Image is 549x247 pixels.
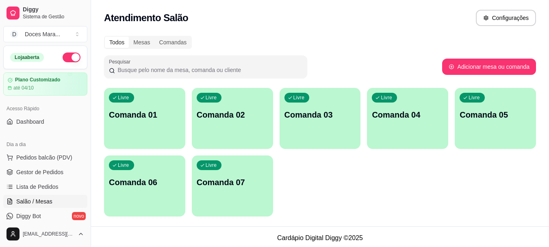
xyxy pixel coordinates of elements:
p: Livre [118,162,129,168]
button: LivreComanda 04 [367,88,448,149]
p: Comanda 02 [197,109,268,120]
button: LivreComanda 03 [280,88,361,149]
span: Diggy [23,6,84,13]
a: Dashboard [3,115,87,128]
h2: Atendimento Salão [104,11,188,24]
div: Mesas [129,37,154,48]
button: Select a team [3,26,87,42]
p: Comanda 05 [460,109,531,120]
p: Livre [206,94,217,101]
p: Livre [118,94,129,101]
div: Todos [105,37,129,48]
div: Loja aberta [10,53,44,62]
a: DiggySistema de Gestão [3,3,87,23]
button: LivreComanda 01 [104,88,185,149]
p: Livre [293,94,305,101]
span: D [10,30,18,38]
article: até 04/10 [13,85,34,91]
p: Livre [206,162,217,168]
a: Gestor de Pedidos [3,166,87,179]
span: [EMAIL_ADDRESS][DOMAIN_NAME] [23,231,74,237]
span: Gestor de Pedidos [16,168,63,176]
article: Plano Customizado [15,77,60,83]
button: Adicionar mesa ou comanda [442,59,536,75]
div: Comandas [155,37,191,48]
a: Salão / Mesas [3,195,87,208]
input: Pesquisar [115,66,302,74]
p: Livre [381,94,392,101]
span: Dashboard [16,118,44,126]
p: Livre [469,94,480,101]
button: LivreComanda 02 [192,88,273,149]
p: Comanda 06 [109,177,180,188]
p: Comanda 07 [197,177,268,188]
label: Pesquisar [109,58,133,65]
span: Pedidos balcão (PDV) [16,153,72,162]
span: Salão / Mesas [16,197,52,205]
button: LivreComanda 05 [455,88,536,149]
p: Comanda 01 [109,109,180,120]
button: Pedidos balcão (PDV) [3,151,87,164]
p: Comanda 03 [284,109,356,120]
a: Plano Customizadoaté 04/10 [3,72,87,96]
div: Acesso Rápido [3,102,87,115]
a: Diggy Botnovo [3,210,87,223]
a: Lista de Pedidos [3,180,87,193]
span: Lista de Pedidos [16,183,59,191]
button: Configurações [476,10,536,26]
span: Diggy Bot [16,212,41,220]
button: LivreComanda 07 [192,155,273,216]
div: Dia a dia [3,138,87,151]
button: Alterar Status [63,52,80,62]
p: Comanda 04 [372,109,443,120]
div: Doces Mara ... [25,30,60,38]
button: LivreComanda 06 [104,155,185,216]
span: Sistema de Gestão [23,13,84,20]
button: [EMAIL_ADDRESS][DOMAIN_NAME] [3,224,87,244]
